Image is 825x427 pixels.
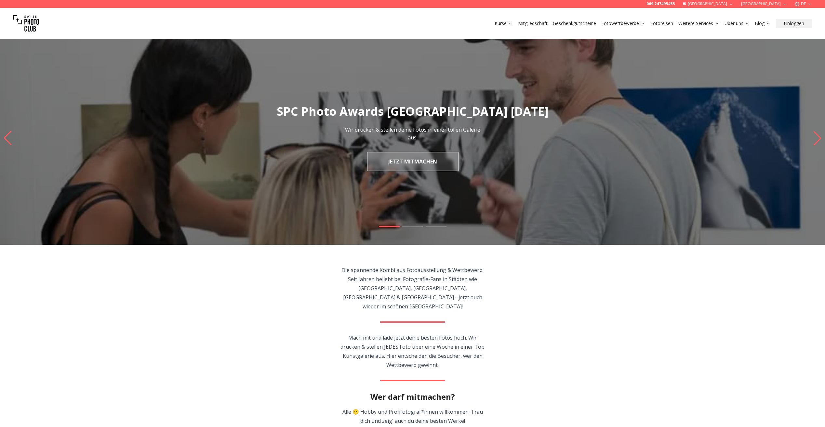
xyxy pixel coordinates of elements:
[599,19,648,28] button: Fotowettbewerbe
[776,19,812,28] button: Einloggen
[515,19,550,28] button: Mitgliedschaft
[752,19,773,28] button: Blog
[678,20,719,27] a: Weitere Services
[338,265,487,311] p: Die spannende Kombi aus Fotoausstellung & Wettbewerb. Seit Jahren beliebt bei Fotografie-Fans in ...
[338,407,487,425] p: Alle 🙂 Hobby und Profifotograf*innen willkommen. Trau dich und zeig' auch du deine besten Werke!
[650,20,673,27] a: Fotoreisen
[495,20,513,27] a: Kurse
[13,10,39,36] img: Swiss photo club
[601,20,645,27] a: Fotowettbewerbe
[553,20,596,27] a: Geschenkgutscheine
[676,19,722,28] button: Weitere Services
[646,1,675,6] a: 069 247495455
[722,19,752,28] button: Über uns
[338,333,487,369] p: Mach mit und lade jetzt deine besten Fotos hoch. Wir drucken & stellen JEDES Foto über eine Woche...
[370,392,455,402] h2: Wer darf mitmachen?
[518,20,548,27] a: Mitgliedschaft
[550,19,599,28] button: Geschenkgutscheine
[340,126,486,141] p: Wir drucken & stellen deine Fotos in einer tollen Galerie aus.
[725,20,750,27] a: Über uns
[367,152,459,171] a: JETZT MITMACHEN
[648,19,676,28] button: Fotoreisen
[755,20,771,27] a: Blog
[492,19,515,28] button: Kurse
